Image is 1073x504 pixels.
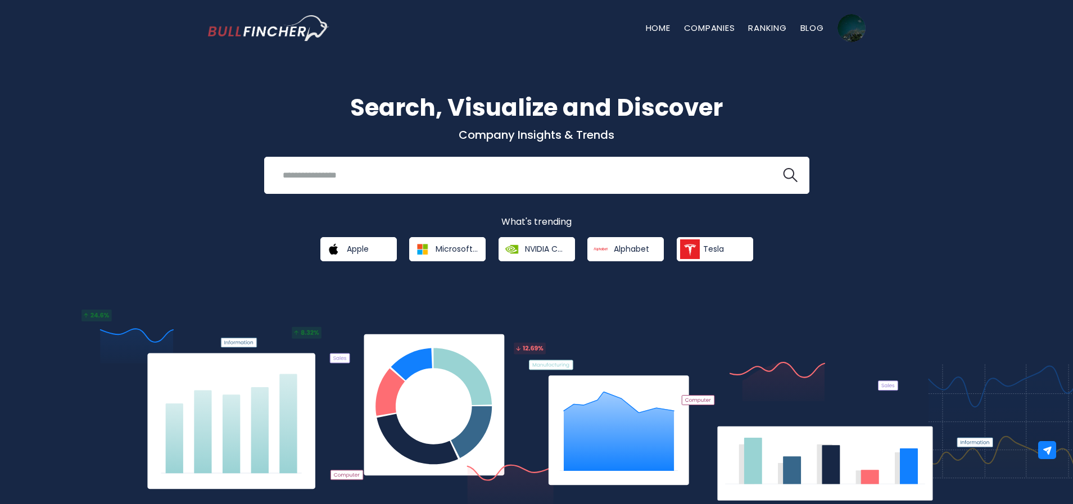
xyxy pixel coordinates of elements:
span: Alphabet [614,244,649,254]
a: Microsoft Corporation [409,237,486,261]
a: Go to homepage [208,15,329,41]
span: Microsoft Corporation [436,244,478,254]
a: Alphabet [587,237,664,261]
a: Home [646,22,671,34]
img: Bullfincher logo [208,15,329,41]
a: NVIDIA Corporation [499,237,575,261]
a: Apple [320,237,397,261]
a: Companies [684,22,735,34]
a: Blog [800,22,824,34]
p: What's trending [208,216,866,228]
h1: Search, Visualize and Discover [208,90,866,125]
a: Tesla [677,237,753,261]
span: Tesla [703,244,724,254]
img: search icon [783,168,798,183]
span: Apple [347,244,369,254]
span: NVIDIA Corporation [525,244,567,254]
a: Ranking [748,22,786,34]
p: Company Insights & Trends [208,128,866,142]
